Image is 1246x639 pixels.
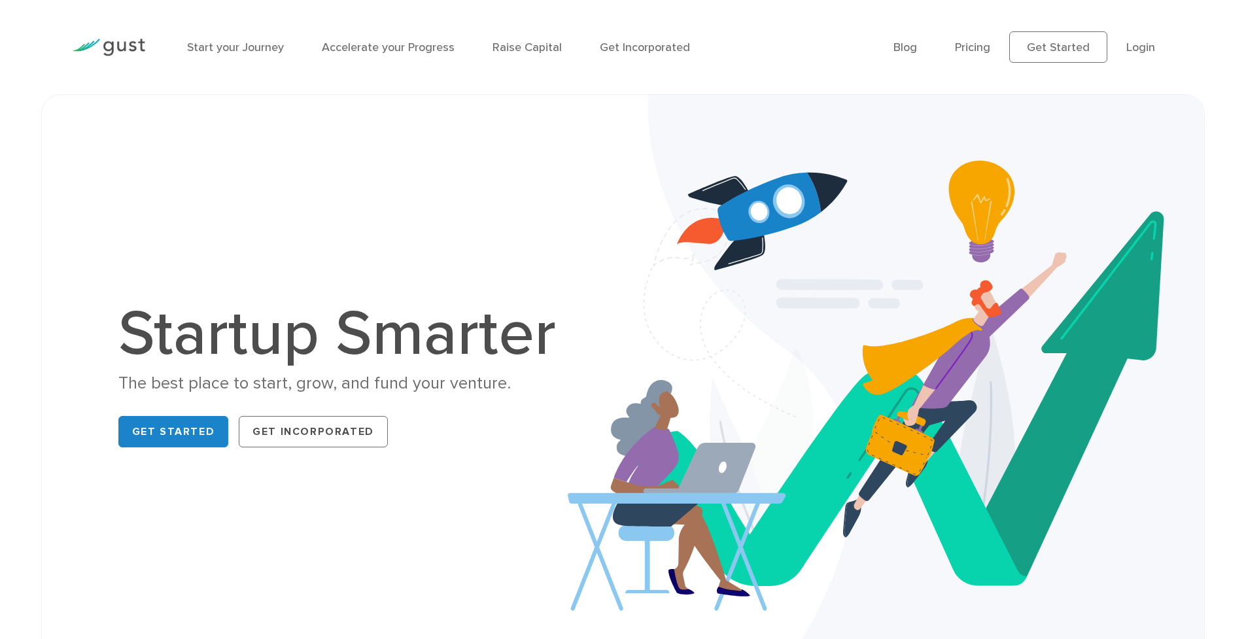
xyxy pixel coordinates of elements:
a: Get Incorporated [600,41,690,54]
a: Get Incorporated [239,416,388,447]
div: The best place to start, grow, and fund your venture. [118,372,570,395]
a: Raise Capital [493,41,562,54]
a: Pricing [955,41,990,54]
a: Accelerate your Progress [322,41,455,54]
a: Start your Journey [187,41,284,54]
a: Get Started [118,416,229,447]
a: Login [1126,41,1155,54]
h1: Startup Smarter [118,303,570,366]
a: Blog [893,41,917,54]
img: Gust Logo [72,39,145,56]
a: Get Started [1009,31,1107,63]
